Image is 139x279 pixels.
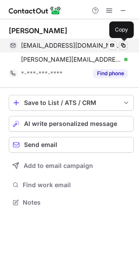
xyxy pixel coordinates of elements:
button: Find work email [9,179,134,191]
div: [PERSON_NAME] [9,26,67,35]
span: Send email [24,141,57,148]
button: Send email [9,137,134,153]
span: AI write personalized message [24,120,117,127]
button: Notes [9,196,134,209]
button: Add to email campaign [9,158,134,174]
img: ContactOut v5.3.10 [9,5,61,16]
button: AI write personalized message [9,116,134,132]
button: Reveal Button [93,69,128,78]
div: Save to List / ATS / CRM [24,99,118,106]
button: save-profile-one-click [9,95,134,111]
span: [PERSON_NAME][EMAIL_ADDRESS][DOMAIN_NAME] [21,56,121,63]
span: Add to email campaign [24,162,93,169]
span: [EMAIL_ADDRESS][DOMAIN_NAME] [21,42,121,49]
span: Find work email [23,181,130,189]
span: Notes [23,199,130,206]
